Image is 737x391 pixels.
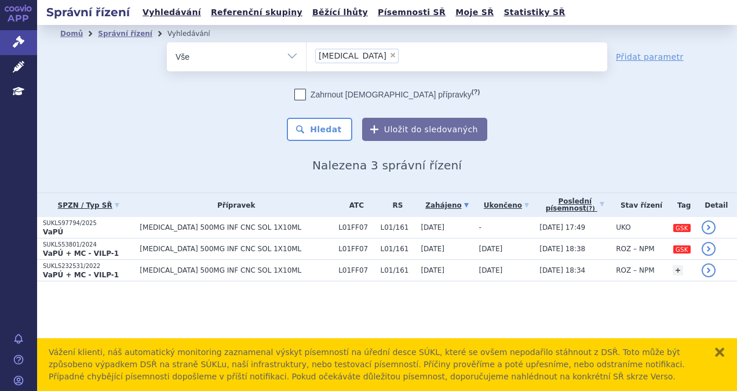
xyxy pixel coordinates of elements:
div: Vážení klienti, náš automatický monitoring zaznamenal výskyt písemností na úřední desce SÚKL, kte... [49,346,702,383]
strong: VaPÚ + MC - VILP-1 [43,249,119,258]
span: ROZ – NPM [616,266,654,274]
abbr: (?) [586,205,595,212]
a: Ukončeno [479,197,534,213]
a: Vyhledávání [139,5,205,20]
a: detail [702,263,716,277]
span: [DATE] 18:34 [539,266,585,274]
span: - [479,223,481,231]
span: L01/161 [381,223,415,231]
a: Poslednípísemnost(?) [539,193,610,217]
p: SUKLS53801/2024 [43,241,134,249]
span: [DATE] [421,223,444,231]
a: Domů [60,30,83,38]
a: Statistiky SŘ [500,5,568,20]
th: Tag [667,193,696,217]
span: Nalezena 3 správní řízení [312,158,462,172]
button: zavřít [714,346,725,358]
strong: VaPÚ + MC - VILP-1 [43,271,119,279]
h2: Správní řízení [37,4,139,20]
span: [DATE] [421,245,444,253]
a: Správní řízení [98,30,152,38]
span: [MEDICAL_DATA] 500MG INF CNC SOL 1X10ML [140,266,333,274]
button: Uložit do sledovaných [362,118,487,141]
span: L01FF07 [338,223,374,231]
th: Stav řízení [610,193,667,217]
a: Zahájeno [421,197,473,213]
th: Detail [696,193,737,217]
p: SUKLS97794/2025 [43,219,134,227]
span: [MEDICAL_DATA] 500MG INF CNC SOL 1X10ML [140,245,333,253]
span: L01FF07 [338,266,374,274]
th: ATC [333,193,374,217]
abbr: (?) [472,88,480,96]
a: detail [702,220,716,234]
span: UKO [616,223,630,231]
a: Moje SŘ [452,5,497,20]
a: Běžící lhůty [309,5,371,20]
a: Přidat parametr [616,51,684,63]
p: SUKLS232531/2022 [43,262,134,270]
li: Vyhledávání [167,25,225,42]
input: [MEDICAL_DATA] [402,48,408,63]
a: + [673,265,683,276]
a: Písemnosti SŘ [374,5,449,20]
span: × [389,52,396,59]
span: L01/161 [381,245,415,253]
a: Referenční skupiny [207,5,306,20]
span: L01/161 [381,266,415,274]
span: ROZ – NPM [616,245,654,253]
span: [DATE] [421,266,444,274]
span: [DATE] [479,245,503,253]
span: [MEDICAL_DATA] [319,52,386,60]
th: RS [375,193,415,217]
a: detail [702,242,716,256]
span: [DATE] 18:38 [539,245,585,253]
span: [DATE] [479,266,503,274]
strong: VaPÚ [43,228,63,236]
th: Přípravek [134,193,333,217]
label: Zahrnout [DEMOGRAPHIC_DATA] přípravky [294,89,480,100]
span: [MEDICAL_DATA] 500MG INF CNC SOL 1X10ML [140,223,333,231]
button: Hledat [287,118,352,141]
span: L01FF07 [338,245,374,253]
span: [DATE] 17:49 [539,223,585,231]
a: SPZN / Typ SŘ [43,197,134,213]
